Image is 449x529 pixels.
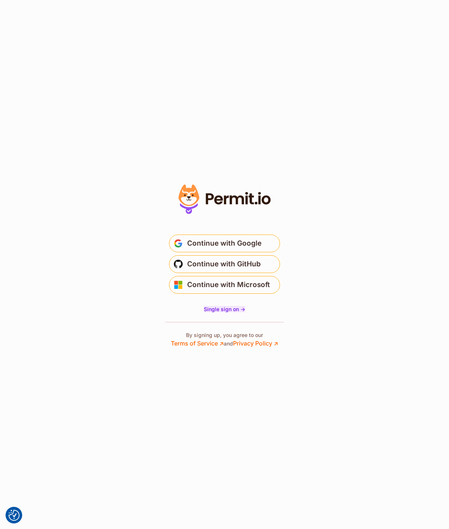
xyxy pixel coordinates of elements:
img: Revisit consent button [9,510,20,521]
p: By signing up, you agree to our and [171,331,278,348]
a: Single sign on -> [204,306,245,313]
button: Continue with Microsoft [169,276,280,294]
a: Terms of Service ↗ [171,340,224,347]
span: Continue with Microsoft [187,279,270,291]
button: Continue with Google [169,235,280,252]
span: Single sign on -> [204,306,245,312]
button: Consent Preferences [9,510,20,521]
button: Continue with GitHub [169,255,280,273]
a: Privacy Policy ↗ [233,340,278,347]
span: Continue with GitHub [187,258,261,270]
span: Continue with Google [187,237,261,249]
